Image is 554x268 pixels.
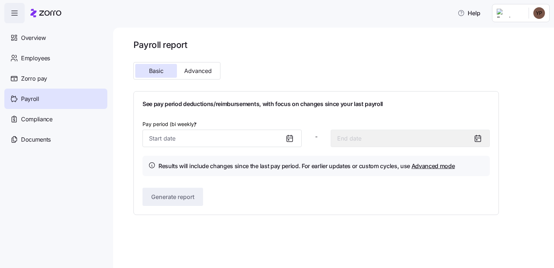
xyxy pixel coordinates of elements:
label: Pay period (bi weekly) [142,120,198,128]
a: Advanced mode [412,162,455,170]
span: Help [458,9,480,17]
a: Overview [4,28,107,48]
span: Basic [149,68,164,74]
input: End date [331,130,490,147]
a: Employees [4,48,107,68]
input: Start date [142,130,302,147]
span: Advanced [184,68,212,74]
h1: Payroll report [133,39,499,50]
span: Documents [21,135,51,144]
h4: Results will include changes since the last pay period. For earlier updates or custom cycles, use [158,162,455,171]
span: Payroll [21,94,39,103]
img: Employer logo [497,9,523,17]
button: Help [452,6,486,20]
a: Documents [4,129,107,150]
span: Compliance [21,115,53,124]
span: - [315,132,318,141]
a: Payroll [4,89,107,109]
button: Generate report [142,188,203,206]
span: Employees [21,54,50,63]
img: 1a8d1e34e8936ee5f73660366535aa3c [533,7,545,19]
span: Generate report [151,192,194,201]
span: Overview [21,33,46,42]
h1: See pay period deductions/reimbursements, with focus on changes since your last payroll [142,100,490,108]
a: Compliance [4,109,107,129]
a: Zorro pay [4,68,107,89]
span: Zorro pay [21,74,47,83]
